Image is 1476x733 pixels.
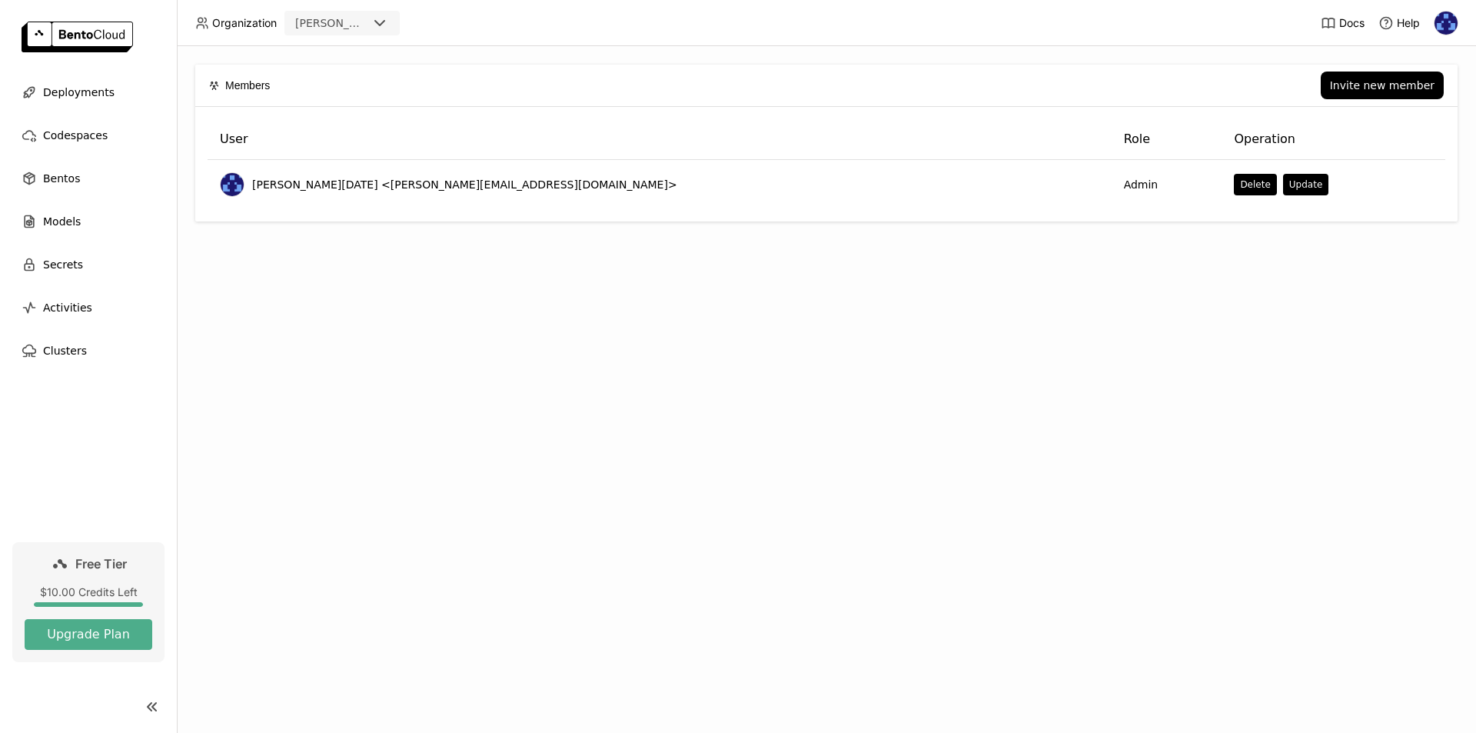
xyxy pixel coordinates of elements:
img: Semone Noel [221,173,244,196]
span: Organization [212,16,277,30]
div: [PERSON_NAME] [295,15,367,31]
span: Activities [43,298,92,317]
a: Deployments [12,77,165,108]
span: Models [43,212,81,231]
a: Clusters [12,335,165,366]
button: Update [1283,174,1328,195]
span: [PERSON_NAME][DATE] <[PERSON_NAME][EMAIL_ADDRESS][DOMAIN_NAME]> [252,177,677,192]
button: Upgrade Plan [25,619,152,650]
a: Free Tier$10.00 Credits LeftUpgrade Plan [12,542,165,662]
th: Operation [1222,119,1445,160]
img: logo [22,22,133,52]
div: $10.00 Credits Left [25,585,152,599]
th: User [208,119,1112,160]
a: Models [12,206,165,237]
a: Docs [1321,15,1365,31]
img: Semone Noel [1434,12,1458,35]
a: Secrets [12,249,165,280]
span: Docs [1339,16,1365,30]
span: Codespaces [43,126,108,145]
div: Invite new member [1330,79,1434,92]
span: Help [1397,16,1420,30]
th: Role [1112,119,1222,160]
span: Free Tier [75,556,127,571]
span: Secrets [43,255,83,274]
span: Deployments [43,83,115,102]
a: Activities [12,292,165,323]
td: Admin [1112,160,1222,209]
span: Members [225,77,270,94]
a: Codespaces [12,120,165,151]
span: Clusters [43,342,87,360]
a: Bentos [12,163,165,194]
button: Delete [1234,174,1276,195]
input: Selected rosie. [369,16,371,32]
button: Invite new member [1321,72,1444,99]
div: Help [1378,15,1420,31]
span: Bentos [43,169,80,188]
